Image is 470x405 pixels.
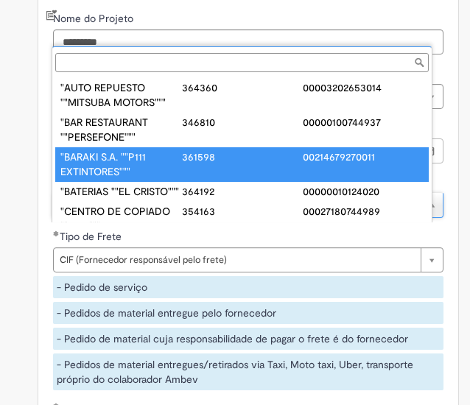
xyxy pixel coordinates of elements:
div: 00003202653014 [303,80,424,95]
div: 361598 [182,149,303,164]
div: "BARAKI S.A. ""P111 EXTINTORES""" [60,149,181,179]
div: 00027180744989 [303,204,424,219]
div: 00214679270011 [303,149,424,164]
div: 364192 [182,184,303,199]
div: "BATERIAS ""EL CRISTO""" [60,184,181,199]
div: "BAR RESTAURANT ""PERSEFONE""" [60,115,181,144]
ul: Fornecedor [52,75,432,222]
div: 346810 [182,115,303,130]
div: 354163 [182,204,303,219]
div: "AUTO REPUESTO ""MITSUBA MOTORS""" [60,80,181,110]
div: 00000010124020 [303,184,424,199]
div: "CENTRO DE COPIADO ""DIEL""" [60,204,181,233]
div: 364360 [182,80,303,95]
div: 00000100744937 [303,115,424,130]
